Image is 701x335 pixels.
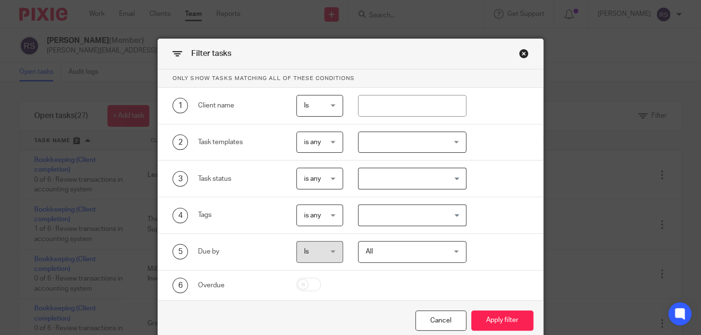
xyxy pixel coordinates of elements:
[172,134,188,150] div: 2
[358,204,466,226] div: Search for option
[304,175,321,182] span: is any
[172,278,188,293] div: 6
[304,139,321,146] span: is any
[519,49,529,58] div: Close this dialog window
[172,244,188,259] div: 5
[198,247,281,256] div: Due by
[172,171,188,187] div: 3
[198,174,281,184] div: Task status
[304,248,309,255] span: Is
[471,310,533,331] button: Apply filter
[304,212,321,219] span: is any
[304,102,309,109] span: Is
[191,50,231,57] span: Filter tasks
[172,98,188,113] div: 1
[359,170,461,187] input: Search for option
[366,248,373,255] span: All
[198,281,281,290] div: Overdue
[198,210,281,220] div: Tags
[198,137,281,147] div: Task templates
[198,101,281,110] div: Client name
[158,69,542,88] p: Only show tasks matching all of these conditions
[358,168,466,189] div: Search for option
[359,207,461,224] input: Search for option
[415,310,466,331] div: Close this dialog window
[172,208,188,223] div: 4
